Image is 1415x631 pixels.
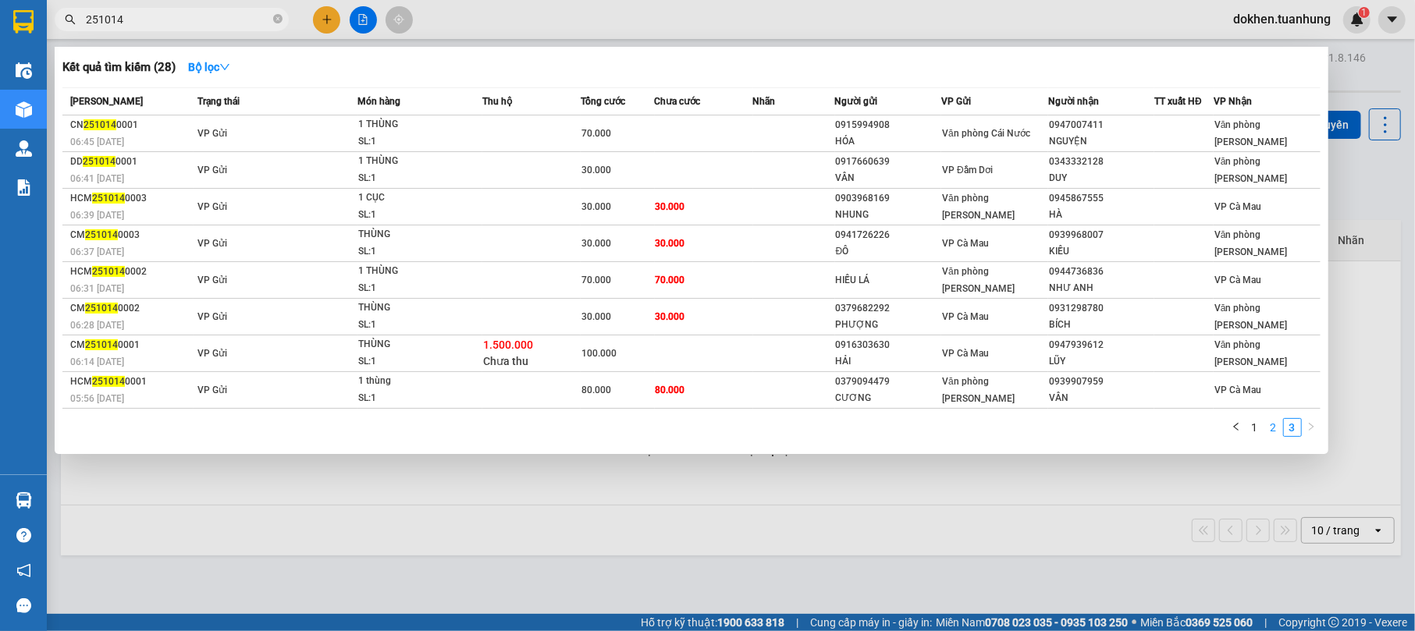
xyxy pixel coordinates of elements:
span: VP Nhận [1214,96,1252,107]
span: VP Gửi [197,165,227,175]
div: HÓA [836,133,941,150]
span: Văn phòng [PERSON_NAME] [1214,303,1287,331]
div: SL: 1 [358,207,475,224]
div: 0939968007 [1049,227,1154,243]
span: 70.000 [656,275,685,285]
button: right [1302,418,1321,437]
span: Chưa cước [655,96,701,107]
span: 1.500.000 [483,339,533,351]
div: DUY [1049,170,1154,186]
div: HIẾU LÁ [836,272,941,289]
span: 30.000 [581,311,611,322]
li: Previous Page [1227,418,1246,437]
div: 1 THÙNG [358,263,475,280]
span: 06:31 [DATE] [70,283,124,294]
span: VP Cà Mau [942,348,989,359]
div: VÂN [1049,390,1154,406]
div: CƯƠNG [836,390,941,406]
span: 251014 [85,339,118,350]
div: 0379094479 [836,374,941,390]
div: THÙNG [358,226,475,243]
strong: Bộ lọc [188,61,230,73]
div: 0916303630 [836,337,941,353]
span: Văn phòng [PERSON_NAME] [1214,156,1287,184]
a: 3 [1284,419,1301,436]
span: Nhãn [753,96,776,107]
div: 0947939612 [1049,337,1154,353]
span: Người gửi [835,96,878,107]
div: HÀ [1049,207,1154,223]
span: Văn phòng [PERSON_NAME] [1214,229,1287,257]
div: THÙNG [358,336,475,353]
span: 70.000 [581,128,611,139]
img: warehouse-icon [16,101,32,118]
div: 0379682292 [836,300,941,317]
span: 30.000 [581,238,611,249]
div: 0947007411 [1049,117,1154,133]
div: 0944736836 [1049,264,1154,280]
img: warehouse-icon [16,62,32,79]
span: VP Đầm Dơi [942,165,993,175]
span: VP Cà Mau [1214,385,1261,395]
span: 251014 [92,193,125,204]
li: 3 [1283,418,1302,437]
img: warehouse-icon [16,140,32,157]
button: Bộ lọcdown [176,55,243,80]
div: SL: 1 [358,243,475,261]
span: 06:41 [DATE] [70,173,124,184]
span: VP Gửi [197,311,227,322]
span: left [1232,422,1241,431]
div: 0941726226 [836,227,941,243]
div: 1 THÙNG [358,116,475,133]
div: SL: 1 [358,170,475,187]
div: NHUNG [836,207,941,223]
span: 251014 [84,119,116,130]
span: Văn phòng [PERSON_NAME] [942,376,1015,404]
button: left [1227,418,1246,437]
span: right [1307,422,1316,431]
span: 30.000 [656,201,685,212]
div: LŨY [1049,353,1154,370]
div: 0931298780 [1049,300,1154,317]
div: SL: 1 [358,390,475,407]
span: close-circle [273,12,283,27]
span: 251014 [83,156,116,167]
div: 0915994908 [836,117,941,133]
span: 100.000 [581,348,617,359]
span: VP Gửi [197,385,227,395]
div: HẢI [836,353,941,370]
span: TT xuất HĐ [1154,96,1202,107]
span: 30.000 [656,238,685,249]
div: KIỀU [1049,243,1154,260]
span: Thu hộ [482,96,512,107]
span: Người nhận [1048,96,1099,107]
span: Chưa thu [483,355,528,367]
div: BÍCH [1049,317,1154,333]
h3: Kết quả tìm kiếm ( 28 ) [62,59,176,76]
div: SL: 1 [358,133,475,151]
span: 30.000 [581,165,611,175]
span: 251014 [92,376,125,387]
div: 0917660639 [836,154,941,170]
div: THÙNG [358,300,475,317]
span: Tổng cước [581,96,625,107]
span: 80.000 [656,385,685,395]
div: HCM 0001 [70,374,193,390]
div: 1 THÙNG [358,153,475,170]
span: VP Gửi [941,96,971,107]
span: 251014 [85,303,118,314]
div: SL: 1 [358,280,475,297]
div: VÂN [836,170,941,186]
span: VP Gửi [197,275,227,285]
span: 06:39 [DATE] [70,210,124,221]
div: CM 0002 [70,300,193,317]
span: VP Cà Mau [1214,201,1261,212]
div: SL: 1 [358,317,475,334]
div: CM 0003 [70,227,193,243]
div: 1 thùng [358,373,475,390]
li: 2 [1264,418,1283,437]
span: 06:37 [DATE] [70,246,124,257]
div: SL: 1 [358,353,475,370]
div: HCM 0002 [70,264,193,280]
input: Tìm tên, số ĐT hoặc mã đơn [86,11,270,28]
